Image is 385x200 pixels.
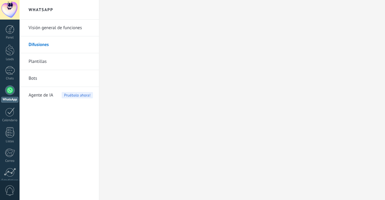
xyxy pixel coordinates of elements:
[1,159,19,163] div: Correo
[29,70,93,87] a: Bots
[20,87,99,103] li: Agente de IA
[1,77,19,81] div: Chats
[29,20,93,36] a: Visión general de funciones
[20,53,99,70] li: Plantillas
[1,118,19,122] div: Calendario
[1,36,19,40] div: Panel
[29,36,93,53] a: Difusiones
[1,179,19,183] div: Estadísticas
[20,20,99,36] li: Visión general de funciones
[20,36,99,53] li: Difusiones
[29,87,53,104] span: Agente de IA
[29,53,93,70] a: Plantillas
[1,140,19,143] div: Listas
[1,57,19,61] div: Leads
[1,97,18,103] div: WhatsApp
[20,70,99,87] li: Bots
[62,92,93,98] span: Pruébalo ahora!
[29,87,93,104] a: Agente de IA Pruébalo ahora!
